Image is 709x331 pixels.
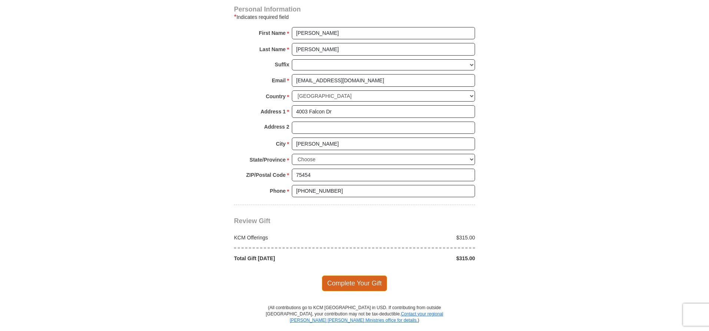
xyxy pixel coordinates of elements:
[234,13,475,21] div: Indicates required field
[246,170,286,180] strong: ZIP/Postal Code
[354,255,479,262] div: $315.00
[230,255,355,262] div: Total Gift [DATE]
[250,155,286,165] strong: State/Province
[354,234,479,241] div: $315.00
[264,122,289,132] strong: Address 2
[261,106,286,117] strong: Address 1
[259,28,286,38] strong: First Name
[270,186,286,196] strong: Phone
[275,59,289,70] strong: Suffix
[290,311,443,323] a: Contact your regional [PERSON_NAME] [PERSON_NAME] Ministries office for details.
[276,139,286,149] strong: City
[272,75,286,86] strong: Email
[266,91,286,102] strong: Country
[230,234,355,241] div: KCM Offerings
[322,275,388,291] span: Complete Your Gift
[260,44,286,54] strong: Last Name
[234,217,270,225] span: Review Gift
[234,6,475,12] h4: Personal Information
